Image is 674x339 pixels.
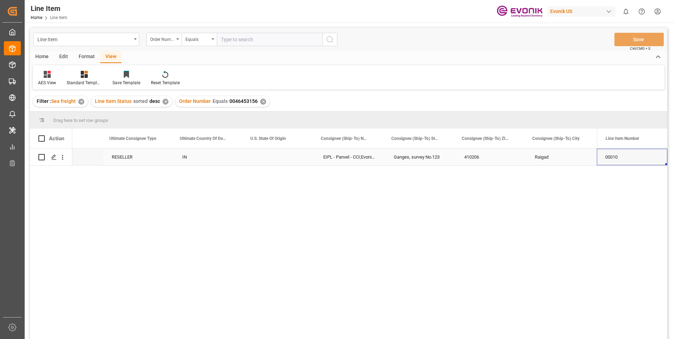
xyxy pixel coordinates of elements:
[78,99,84,105] div: ✕
[73,51,100,63] div: Format
[149,98,160,104] span: desc
[462,136,509,141] span: Consignee (Ship-To) ZIP Code
[385,149,456,165] div: Ganges, survey No.123
[182,33,217,46] button: open menu
[146,33,182,46] button: open menu
[51,98,76,104] span: Sea freight
[526,149,597,165] div: Raigad
[37,35,131,43] div: Line Item
[250,136,286,141] span: U.S. State Of Origin
[33,33,139,46] button: open menu
[95,98,131,104] span: Line Item Status
[67,80,102,86] div: Standard Templates
[150,35,174,43] div: Order Number
[315,149,385,165] div: EIPL - Panvel - CCI;Evonik India Pvt. Ltd.
[634,4,650,19] button: Help Center
[53,118,108,123] span: Drag here to set row groups
[185,35,209,43] div: Equals
[100,51,122,63] div: View
[547,6,615,17] div: Evonik US
[321,136,368,141] span: Consignee (Ship-To) Name
[618,4,634,19] button: show 0 new notifications
[109,136,156,141] span: Ultimate Consignee Type
[163,99,168,105] div: ✕
[323,33,337,46] button: search button
[217,33,323,46] input: Type to search
[597,149,667,165] div: 00010
[456,149,526,165] div: 410206
[30,51,54,63] div: Home
[260,99,266,105] div: ✕
[180,136,227,141] span: Ultimate Country Of Destination
[112,80,140,86] div: Save Template
[54,51,73,63] div: Edit
[532,136,580,141] span: Consignee (Ship-To) City
[179,98,211,104] span: Order Number
[38,80,56,86] div: AES View
[30,149,72,166] div: Press SPACE to select this row.
[133,98,148,104] span: sorted
[37,98,51,104] span: Filter :
[614,33,664,46] button: Save
[49,135,64,142] div: Action
[229,98,258,104] span: 0046453156
[597,149,667,166] div: Press SPACE to select this row.
[103,149,174,165] div: RESELLER
[547,5,618,18] button: Evonik US
[213,98,228,104] span: Equals
[31,3,67,14] div: Line Item
[31,15,42,20] a: Home
[606,136,639,141] span: Line Item Number
[174,149,244,165] div: IN
[497,5,543,18] img: Evonik-brand-mark-Deep-Purple-RGB.jpeg_1700498283.jpeg
[151,80,180,86] div: Reset Template
[391,136,439,141] span: Consignee (Ship-To) Street
[630,46,650,51] span: Ctrl/CMD + S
